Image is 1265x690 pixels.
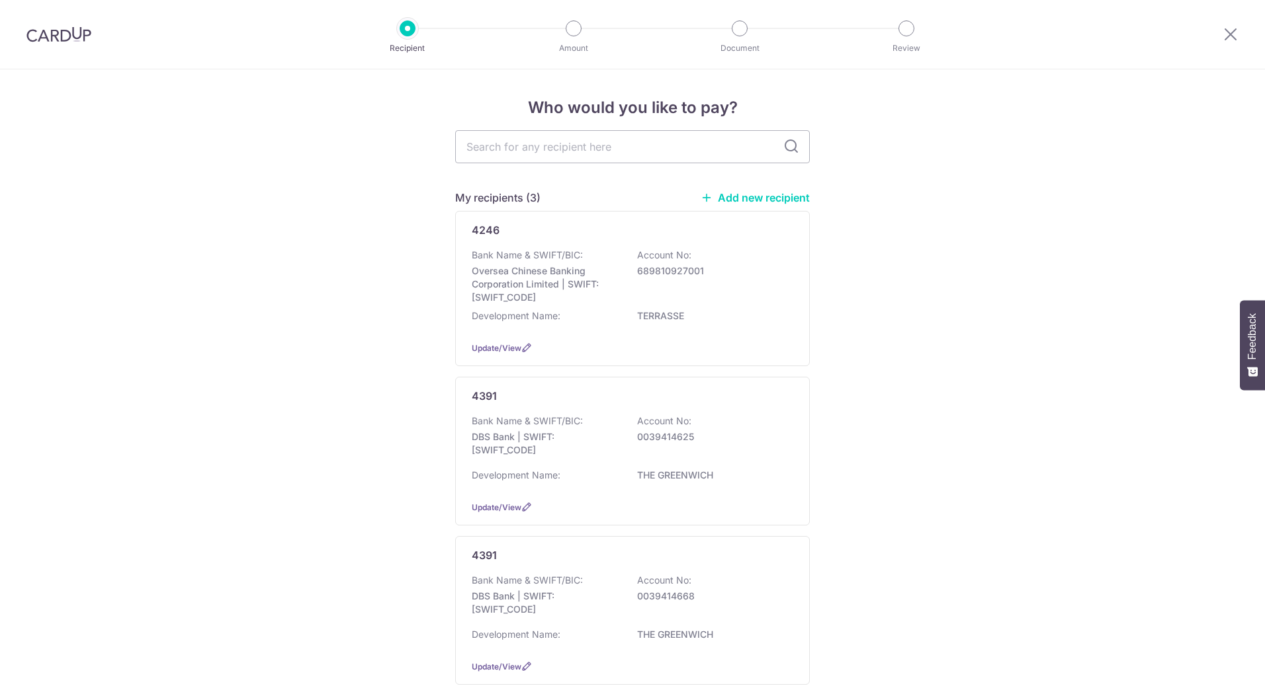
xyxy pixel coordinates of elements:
[637,414,691,428] p: Account No:
[1246,313,1258,360] span: Feedback
[472,628,560,641] p: Development Name:
[637,430,785,443] p: 0039414625
[1240,300,1265,390] button: Feedback - Show survey
[637,309,785,323] p: TERRASSE
[472,430,620,457] p: DBS Bank | SWIFT: [SWIFT_CODE]
[857,42,955,55] p: Review
[26,26,91,42] img: CardUp
[525,42,623,55] p: Amount
[637,264,785,278] p: 689810927001
[472,469,560,482] p: Development Name:
[701,191,810,204] a: Add new recipient
[637,590,785,603] p: 0039414668
[472,590,620,616] p: DBS Bank | SWIFT: [SWIFT_CODE]
[472,547,497,563] p: 4391
[472,388,497,404] p: 4391
[472,309,560,323] p: Development Name:
[472,414,583,428] p: Bank Name & SWIFT/BIC:
[455,130,810,163] input: Search for any recipient here
[637,249,691,262] p: Account No:
[455,96,810,120] h4: Who would you like to pay?
[472,343,521,353] a: Update/View
[472,249,583,262] p: Bank Name & SWIFT/BIC:
[472,574,583,587] p: Bank Name & SWIFT/BIC:
[637,628,785,641] p: THE GREENWICH
[691,42,789,55] p: Document
[472,502,521,512] a: Update/View
[637,469,785,482] p: THE GREENWICH
[455,190,541,206] h5: My recipients (3)
[472,222,500,238] p: 4246
[359,42,457,55] p: Recipient
[637,574,691,587] p: Account No:
[472,662,521,671] a: Update/View
[472,264,620,304] p: Oversea Chinese Banking Corporation Limited | SWIFT: [SWIFT_CODE]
